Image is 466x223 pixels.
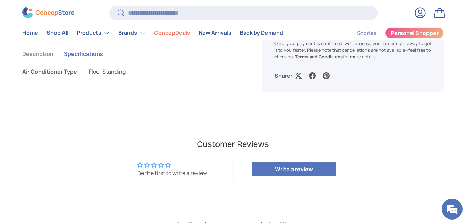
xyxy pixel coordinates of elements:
[295,54,343,60] a: Terms and Conditions
[22,8,74,18] img: ConcepStore
[114,3,130,20] div: Minimize live chat window
[240,26,283,40] a: Back by Demand
[274,40,432,60] p: Once your payment is confirmed, we'll process your order right away to get it to you faster. Plea...
[137,169,207,177] div: Be the first to write a review
[252,162,336,176] a: Write a review
[3,149,132,173] textarea: Type your message and hit 'Enter'
[36,39,117,48] div: Chat with us now
[73,26,114,40] summary: Products
[137,161,207,169] div: Average rating is 0.00 stars
[31,139,436,150] h2: Customer Reviews
[89,68,126,75] span: Floor Standing
[391,31,439,36] span: Personal Shopper
[64,46,103,62] button: Specifications
[357,26,377,40] a: Stories
[198,26,231,40] a: New Arrivals
[40,67,96,137] span: We're online!
[114,26,150,40] summary: Brands
[22,46,53,62] button: Description
[154,26,190,40] a: ConcepDeals
[385,27,444,39] a: Personal Shopper
[46,26,68,40] a: Shop All
[22,26,38,40] a: Home
[274,72,292,80] p: Share:
[22,26,283,40] nav: Primary
[340,26,444,40] nav: Secondary
[22,67,78,76] div: Air Conditioner Type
